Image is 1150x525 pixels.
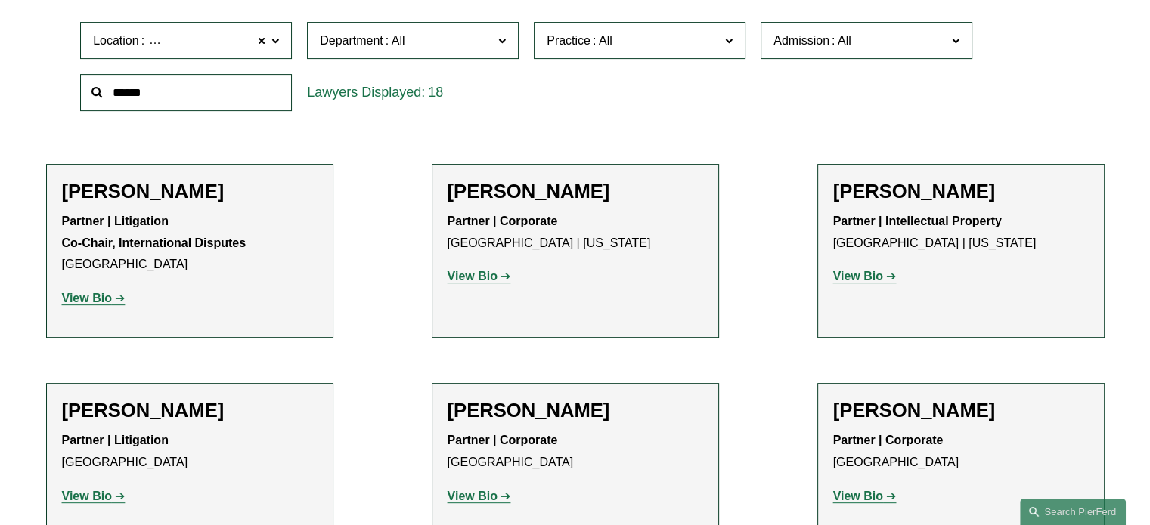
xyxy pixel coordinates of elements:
p: [GEOGRAPHIC_DATA] [833,430,1089,474]
p: [GEOGRAPHIC_DATA] | [US_STATE] [448,211,703,255]
strong: View Bio [833,270,883,283]
h2: [PERSON_NAME] [62,180,318,203]
a: View Bio [833,270,897,283]
strong: Partner | Intellectual Property [833,215,1002,227]
strong: Partner | Litigation [62,434,169,446]
strong: Partner | Corporate [833,434,944,446]
h2: [PERSON_NAME] [833,180,1089,203]
span: Admission [773,34,829,47]
strong: View Bio [62,292,112,304]
span: Practice [547,34,590,47]
a: View Bio [62,292,126,304]
h2: [PERSON_NAME] [448,180,703,203]
span: 18 [428,85,443,100]
h2: [PERSON_NAME] [448,399,703,422]
strong: View Bio [62,489,112,502]
strong: Partner | Corporate [448,215,558,227]
a: View Bio [448,489,511,502]
a: View Bio [833,489,897,502]
h2: [PERSON_NAME] [62,399,318,422]
span: Location [93,34,139,47]
p: [GEOGRAPHIC_DATA] [448,430,703,474]
a: View Bio [448,270,511,283]
strong: View Bio [448,489,498,502]
p: [GEOGRAPHIC_DATA] [62,430,318,474]
strong: View Bio [448,270,498,283]
p: [GEOGRAPHIC_DATA] [62,211,318,276]
span: Department [320,34,383,47]
strong: View Bio [833,489,883,502]
span: [GEOGRAPHIC_DATA] [147,31,273,51]
a: View Bio [62,489,126,502]
h2: [PERSON_NAME] [833,399,1089,422]
a: Search this site [1020,499,1126,525]
strong: Partner | Corporate [448,434,558,446]
p: [GEOGRAPHIC_DATA] | [US_STATE] [833,211,1089,255]
strong: Partner | Litigation Co-Chair, International Disputes [62,215,246,249]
